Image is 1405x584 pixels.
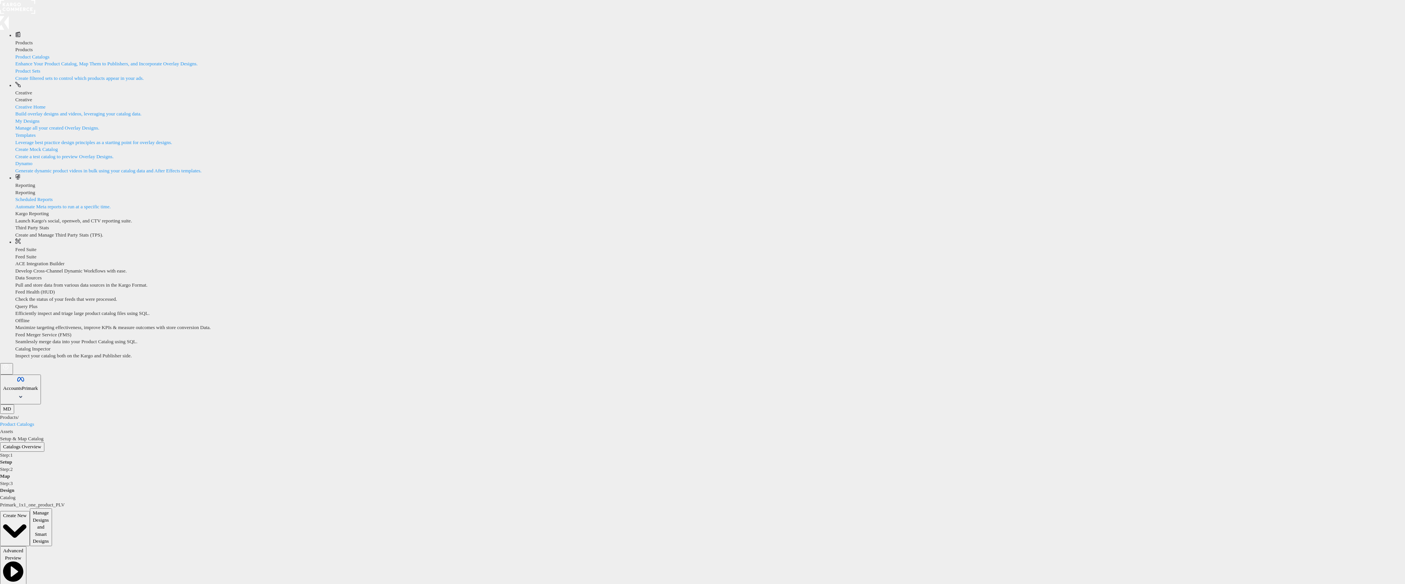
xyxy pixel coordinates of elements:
[15,68,1405,82] a: Product SetsCreate filtered sets to control which products appear in your ads.
[3,385,22,391] span: Accounts
[15,224,1405,232] div: Third Party Stats
[15,268,1405,275] div: Develop Cross-Channel Dynamic Workflows with ease.
[15,203,1405,211] div: Automate Meta reports to run at a specific time.
[30,508,52,546] button: Manage Designs and Smart Designs
[15,160,1405,174] a: DynamoGenerate dynamic product videos in bulk using your catalog data and After Effects templates.
[33,510,49,544] span: Manage Designs and Smart Designs
[15,60,1405,68] div: Enhance Your Product Catalog, Map Them to Publishers, and Incorporate Overlay Designs.
[15,331,1405,339] div: Feed Merger Service (FMS)
[15,110,1405,118] div: Build overlay designs and videos, leveraging your catalog data.
[15,253,1405,261] div: Feed Suite
[15,282,1405,289] div: Pull and store data from various data sources in the Kargo Format.
[15,104,1405,118] a: Creative HomeBuild overlay designs and videos, leveraging your catalog data.
[22,385,38,391] span: Primark
[15,217,1405,225] div: Launch Kargo's social, openweb, and CTV reporting suite.
[15,324,1405,331] div: Maximize targeting effectiveness, improve KPIs & measure outcomes with store conversion Data.
[15,296,1405,303] div: Check the status of your feeds that were processed.
[15,146,1405,153] div: Create Mock Catalog
[3,406,11,412] span: MD
[15,160,1405,167] div: Dynamo
[15,54,1405,68] a: Product CatalogsEnhance Your Product Catalog, Map Them to Publishers, and Incorporate Overlay Des...
[15,96,1405,104] div: Creative
[15,196,1405,210] a: Scheduled ReportsAutomate Meta reports to run at a specific time.
[15,338,1405,346] div: Seamlessly merge data into your Product Catalog using SQL.
[15,132,1405,139] div: Templates
[15,125,1405,132] div: Manage all your created Overlay Designs.
[15,317,1405,324] div: Offline
[15,139,1405,146] div: Leverage best practice design principles as a starting point for overlay designs.
[15,153,1405,161] div: Create a test catalog to preview Overlay Designs.
[3,444,41,449] span: Catalogs Overview
[15,196,1405,203] div: Scheduled Reports
[15,75,1405,82] div: Create filtered sets to control which products appear in your ads.
[15,274,1405,282] div: Data Sources
[15,352,1405,360] div: Inspect your catalog both on the Kargo and Publisher side.
[15,303,1405,310] div: Query Plus
[15,90,32,96] span: Creative
[15,189,1405,196] div: Reporting
[15,289,1405,296] div: Feed Health (HUD)
[15,68,1405,75] div: Product Sets
[15,132,1405,146] a: TemplatesLeverage best practice design principles as a starting point for overlay designs.
[3,548,23,584] span: Advanced Preview
[3,513,27,545] span: Create New
[15,118,1405,125] div: My Designs
[15,104,1405,111] div: Creative Home
[15,346,1405,353] div: Catalog Inspector
[18,414,19,420] span: /
[15,54,1405,61] div: Product Catalogs
[15,118,1405,132] a: My DesignsManage all your created Overlay Designs.
[15,310,1405,317] div: Efficiently inspect and triage large product catalog files using SQL.
[15,260,1405,268] div: ACE Integration Builder
[15,46,1405,54] div: Products
[15,182,35,188] span: Reporting
[15,40,33,45] span: Products
[15,146,1405,160] a: Create Mock CatalogCreate a test catalog to preview Overlay Designs.
[15,210,1405,217] div: Kargo Reporting
[15,232,1405,239] div: Create and Manage Third Party Stats (TPS).
[15,247,36,252] span: Feed Suite
[15,167,1405,175] div: Generate dynamic product videos in bulk using your catalog data and After Effects templates.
